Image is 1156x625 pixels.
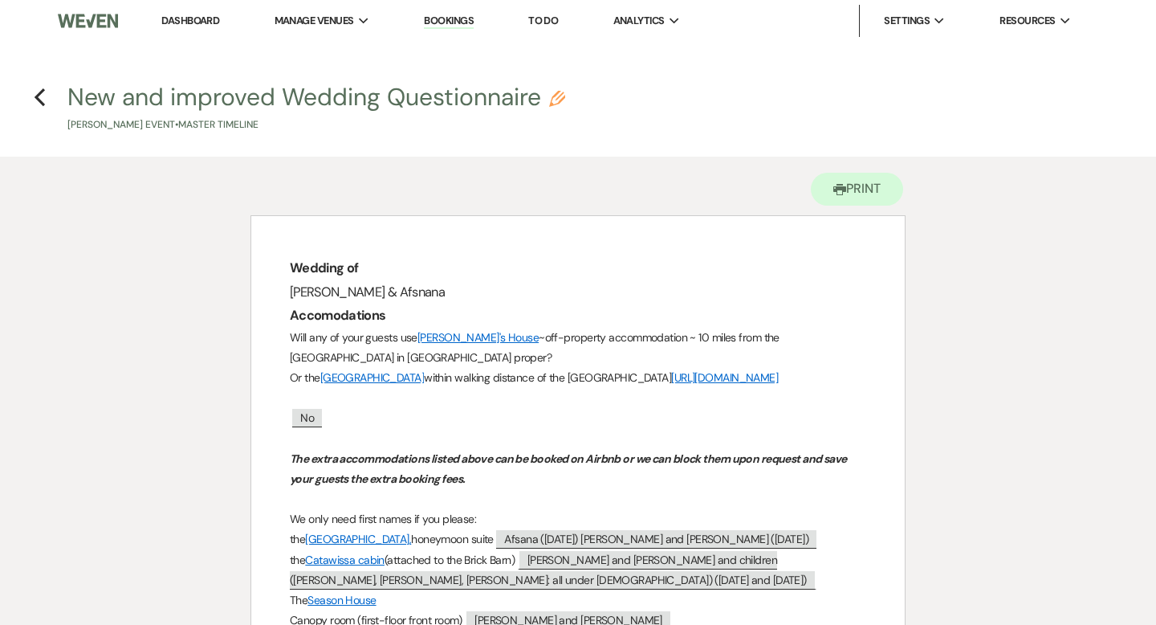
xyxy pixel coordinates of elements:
span: Settings [884,13,930,29]
p: We only need first names if you please: [290,509,866,529]
a: Season House [307,593,376,607]
p: the honeymoon suite [290,529,866,549]
span: [PERSON_NAME] and [PERSON_NAME] and children ([PERSON_NAME], [PERSON_NAME], [PERSON_NAME]: all un... [290,549,816,590]
a: [GEOGRAPHIC_DATA], [305,532,411,546]
a: [URL][DOMAIN_NAME] [671,370,778,385]
p: The [290,590,866,611]
span: No [292,409,322,427]
a: Dashboard [161,14,219,27]
span: within walking distance of the [GEOGRAPHIC_DATA] [424,370,671,385]
span: Afsana ([DATE]) [PERSON_NAME] and [PERSON_NAME] ([DATE]) [496,530,816,549]
p: Will any of your guests use ~off-property accommodation ~ 10 miles from the [GEOGRAPHIC_DATA] in ... [290,328,866,368]
a: Bookings [424,14,474,29]
strong: Wedding of [290,259,358,276]
span: Resources [999,13,1055,29]
a: [PERSON_NAME]'s House [417,330,539,345]
button: Print [811,173,903,206]
a: To Do [528,14,558,27]
h3: [PERSON_NAME] & Afsnana [290,280,866,304]
p: [PERSON_NAME] Event • Master Timeline [67,117,565,133]
span: Manage Venues [275,13,354,29]
a: [GEOGRAPHIC_DATA] [320,370,424,385]
span: Or the [290,370,320,385]
span: Analytics [613,13,665,29]
button: New and improved Wedding Questionnaire[PERSON_NAME] Event•Master Timeline [67,85,565,133]
a: Catawissa cabin [305,553,385,567]
img: Weven Logo [58,4,118,38]
em: The extra accommodations listed above can be booked on Airbnb or we can block them upon request a... [290,451,849,486]
strong: Accomodations [290,307,385,324]
p: the (attached to the Brick Barn) [290,550,866,590]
